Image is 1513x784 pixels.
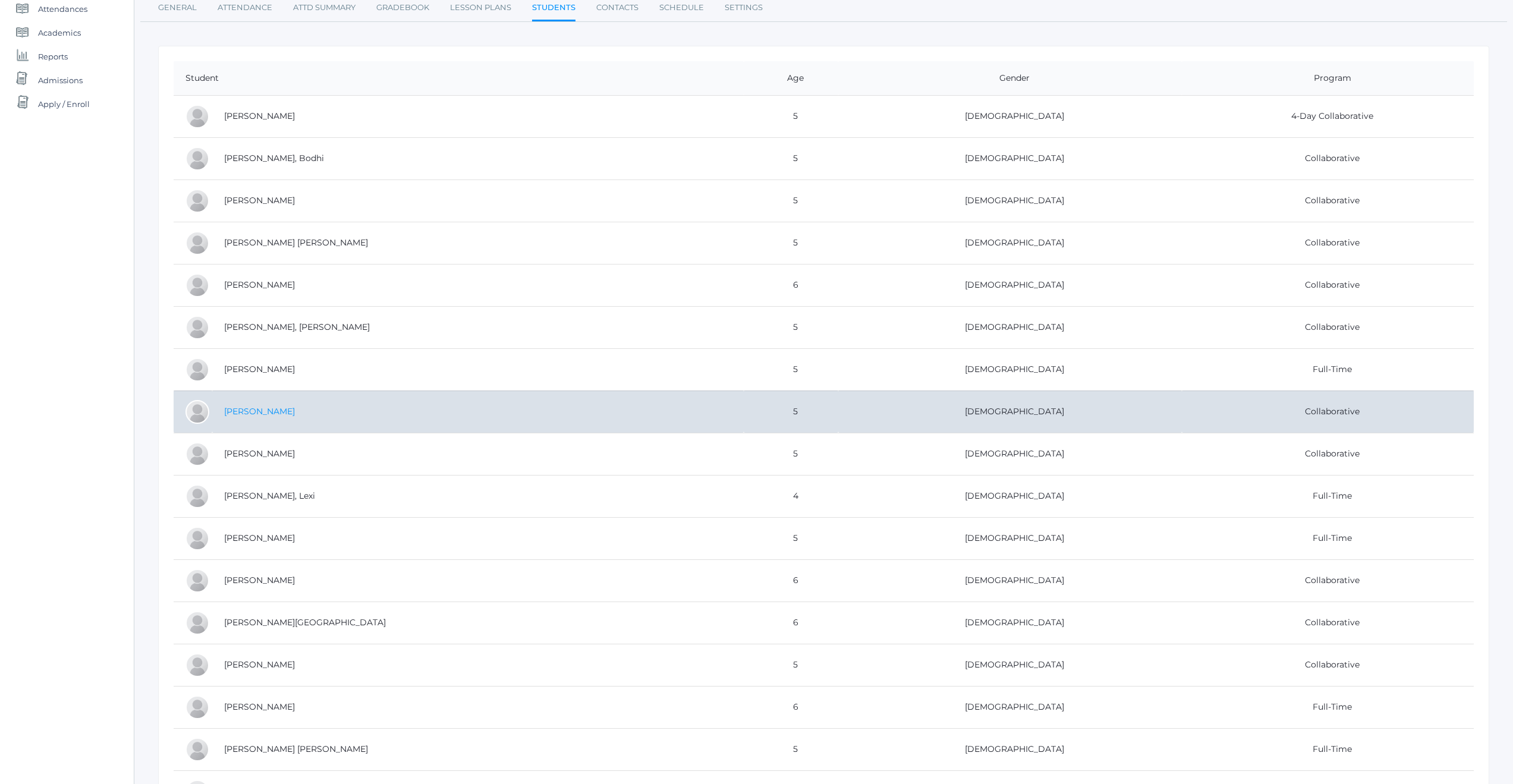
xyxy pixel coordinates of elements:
td: [DEMOGRAPHIC_DATA] [838,602,1182,644]
td: 4-Day Collaborative [1182,95,1474,137]
div: Hannah Hrehniy [185,358,209,382]
th: Age [744,61,839,96]
a: [PERSON_NAME][GEOGRAPHIC_DATA] [224,617,386,628]
div: Frances Leidenfrost [185,527,209,550]
div: Vincent Scrudato [185,695,209,719]
td: 5 [744,391,839,433]
div: Corbin Intlekofer [185,400,209,424]
td: [DEMOGRAPHIC_DATA] [838,686,1182,728]
th: Student [174,61,744,96]
a: [PERSON_NAME] [224,195,295,206]
td: Full-Time [1182,686,1474,728]
td: Collaborative [1182,222,1474,264]
div: Stone Haynes [185,316,209,339]
span: Apply / Enroll [38,92,90,116]
div: Savannah Maurer [185,611,209,635]
a: [PERSON_NAME] [224,111,295,121]
a: [PERSON_NAME], Lexi [224,490,315,501]
div: Charles Fox [185,189,209,213]
a: [PERSON_NAME] [224,701,295,712]
div: William Hamilton [185,273,209,297]
div: Annie Grace Gregg [185,231,209,255]
td: [DEMOGRAPHIC_DATA] [838,348,1182,391]
a: [PERSON_NAME] [224,279,295,290]
a: [PERSON_NAME] [PERSON_NAME] [224,237,368,248]
td: [DEMOGRAPHIC_DATA] [838,180,1182,222]
td: 5 [744,137,839,180]
td: Full-Time [1182,517,1474,559]
td: Full-Time [1182,348,1474,391]
td: 6 [744,264,839,306]
td: [DEMOGRAPHIC_DATA] [838,222,1182,264]
td: 5 [744,348,839,391]
td: [DEMOGRAPHIC_DATA] [838,728,1182,770]
td: 5 [744,306,839,348]
td: 5 [744,433,839,475]
td: [DEMOGRAPHIC_DATA] [838,433,1182,475]
td: [DEMOGRAPHIC_DATA] [838,95,1182,137]
div: Colton Maurer [185,569,209,593]
td: [DEMOGRAPHIC_DATA] [838,517,1182,559]
td: [DEMOGRAPHIC_DATA] [838,306,1182,348]
div: Lexi Judy [185,484,209,508]
td: Collaborative [1182,433,1474,475]
a: [PERSON_NAME], [PERSON_NAME] [224,322,370,332]
span: Academics [38,21,81,45]
td: Collaborative [1182,391,1474,433]
td: [DEMOGRAPHIC_DATA] [838,391,1182,433]
td: 5 [744,644,839,686]
td: Full-Time [1182,475,1474,517]
td: 6 [744,602,839,644]
td: 4 [744,475,839,517]
td: [DEMOGRAPHIC_DATA] [838,264,1182,306]
a: [PERSON_NAME] [224,448,295,459]
div: Ian Serafini Pozzi [185,738,209,761]
th: Program [1182,61,1474,96]
td: 5 [744,180,839,222]
td: Collaborative [1182,264,1474,306]
td: Collaborative [1182,180,1474,222]
div: Maia Canan [185,105,209,128]
td: Collaborative [1182,306,1474,348]
td: Collaborative [1182,602,1474,644]
td: [DEMOGRAPHIC_DATA] [838,644,1182,686]
span: Reports [38,45,68,68]
a: [PERSON_NAME] [224,364,295,374]
td: Collaborative [1182,644,1474,686]
td: 5 [744,728,839,770]
span: Admissions [38,68,83,92]
td: [DEMOGRAPHIC_DATA] [838,475,1182,517]
a: [PERSON_NAME] [PERSON_NAME] [224,744,368,754]
td: Full-Time [1182,728,1474,770]
a: [PERSON_NAME], Bodhi [224,153,324,163]
td: 5 [744,517,839,559]
td: 5 [744,222,839,264]
a: [PERSON_NAME] [224,659,295,670]
td: 6 [744,686,839,728]
div: Bodhi Dreher [185,147,209,171]
td: 6 [744,559,839,602]
div: Cole McCollum [185,653,209,677]
a: [PERSON_NAME] [224,406,295,417]
a: [PERSON_NAME] [224,575,295,585]
td: Collaborative [1182,137,1474,180]
div: Christopher Ip [185,442,209,466]
th: Gender [838,61,1182,96]
td: 5 [744,95,839,137]
td: [DEMOGRAPHIC_DATA] [838,559,1182,602]
a: [PERSON_NAME] [224,533,295,543]
td: [DEMOGRAPHIC_DATA] [838,137,1182,180]
td: Collaborative [1182,559,1474,602]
